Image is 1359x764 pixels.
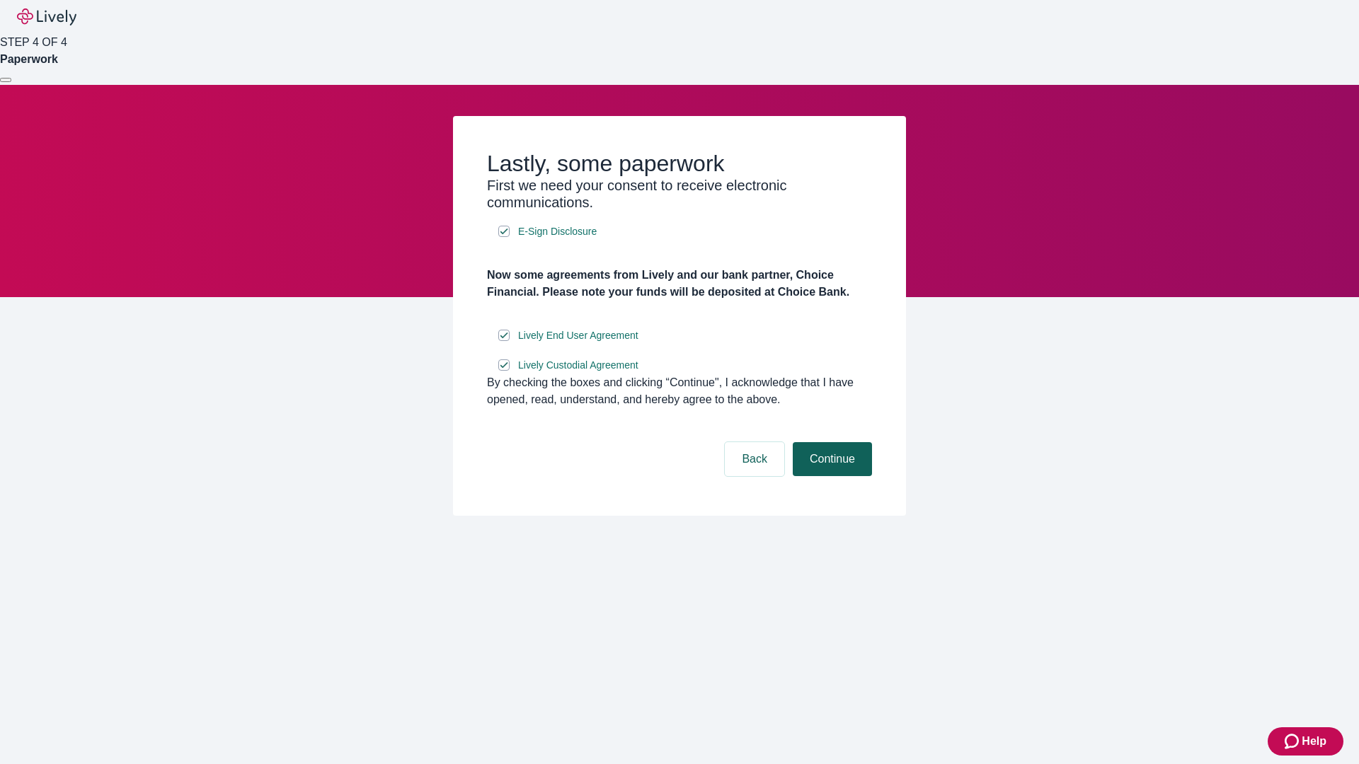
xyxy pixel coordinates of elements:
svg: Zendesk support icon [1285,733,1302,750]
img: Lively [17,8,76,25]
a: e-sign disclosure document [515,223,600,241]
h2: Lastly, some paperwork [487,150,872,177]
button: Continue [793,442,872,476]
a: e-sign disclosure document [515,327,641,345]
span: Lively Custodial Agreement [518,358,638,373]
div: By checking the boxes and clicking “Continue", I acknowledge that I have opened, read, understand... [487,374,872,408]
h4: Now some agreements from Lively and our bank partner, Choice Financial. Please note your funds wi... [487,267,872,301]
button: Back [725,442,784,476]
span: Lively End User Agreement [518,328,638,343]
a: e-sign disclosure document [515,357,641,374]
span: E-Sign Disclosure [518,224,597,239]
button: Zendesk support iconHelp [1268,727,1343,756]
h3: First we need your consent to receive electronic communications. [487,177,872,211]
span: Help [1302,733,1326,750]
